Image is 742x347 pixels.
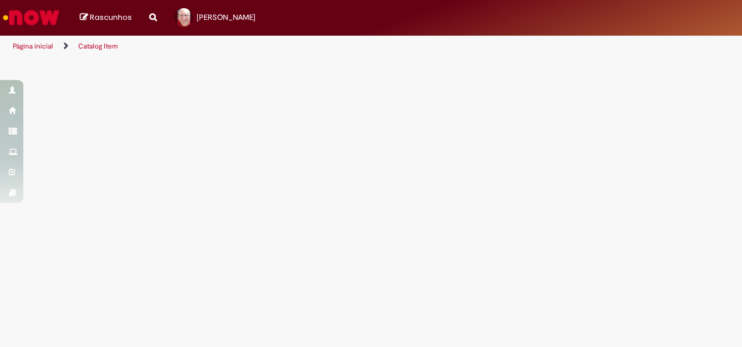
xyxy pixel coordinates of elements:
a: Catalog Item [78,41,118,51]
span: [PERSON_NAME] [197,12,256,22]
a: Página inicial [13,41,53,51]
a: Rascunhos [80,12,132,23]
ul: Trilhas de página [9,36,486,57]
span: Rascunhos [90,12,132,23]
img: ServiceNow [1,6,61,29]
